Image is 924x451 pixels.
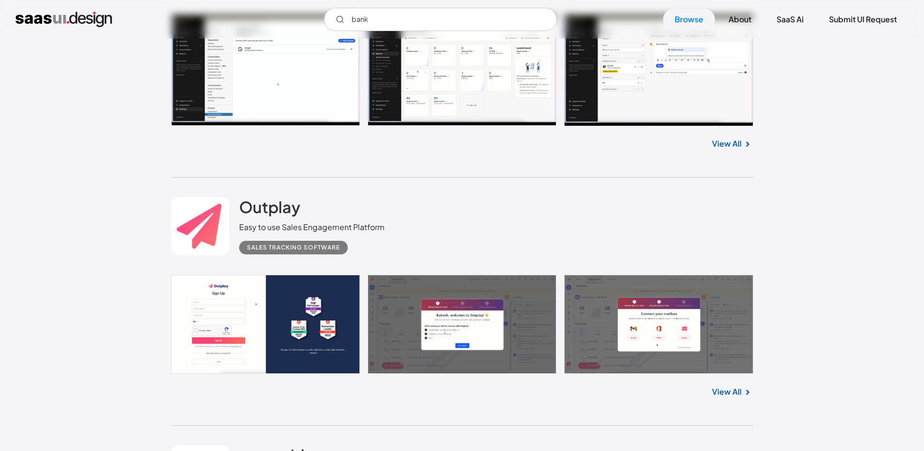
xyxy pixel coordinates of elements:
a: About [717,9,763,30]
form: Email Form [324,8,557,31]
div: Sales Tracking Software [247,242,340,253]
a: SaaS Ai [765,9,815,30]
a: View All [712,386,742,398]
a: Browse [663,9,715,30]
h2: Outplay [239,197,300,217]
div: Easy to use Sales Engagement Platform [239,221,385,233]
input: Search UI designs you're looking for... [324,8,557,31]
a: Submit UI Request [817,9,908,30]
a: View All [712,138,742,150]
a: home [16,12,112,27]
a: Outplay [239,197,300,221]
